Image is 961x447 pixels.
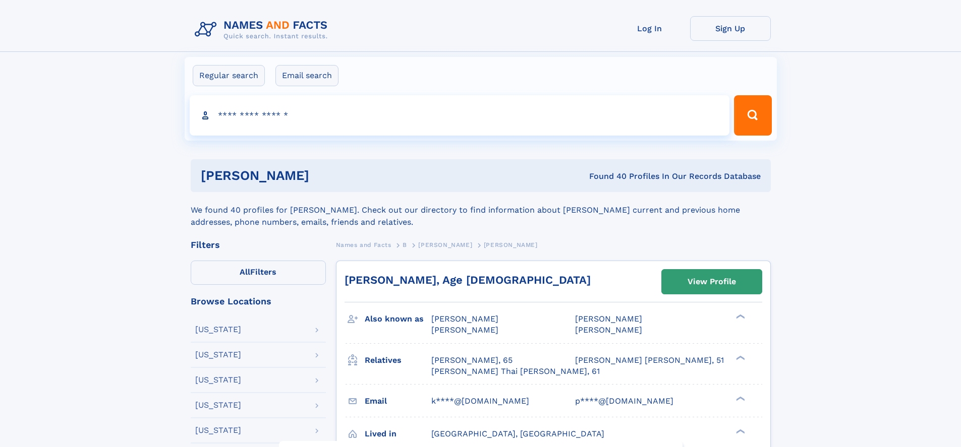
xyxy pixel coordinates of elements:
[365,310,431,328] h3: Also known as
[449,171,761,182] div: Found 40 Profiles In Our Records Database
[733,313,746,320] div: ❯
[195,376,241,384] div: [US_STATE]
[191,16,336,43] img: Logo Names and Facts
[575,355,724,366] a: [PERSON_NAME] [PERSON_NAME], 51
[484,241,538,248] span: [PERSON_NAME]
[734,95,771,136] button: Search Button
[275,65,338,86] label: Email search
[193,65,265,86] label: Regular search
[336,238,391,251] a: Names and Facts
[365,352,431,369] h3: Relatives
[191,261,326,285] label: Filters
[575,314,642,324] span: [PERSON_NAME]
[733,428,746,434] div: ❯
[190,95,730,136] input: search input
[609,16,690,41] a: Log In
[431,366,600,377] a: [PERSON_NAME] Thai [PERSON_NAME], 61
[365,425,431,442] h3: Lived in
[431,355,513,366] a: [PERSON_NAME], 65
[418,238,472,251] a: [PERSON_NAME]
[431,325,498,335] span: [PERSON_NAME]
[191,297,326,306] div: Browse Locations
[191,192,771,228] div: We found 40 profiles for [PERSON_NAME]. Check out our directory to find information about [PERSON...
[688,270,736,293] div: View Profile
[403,238,407,251] a: B
[195,401,241,409] div: [US_STATE]
[365,393,431,410] h3: Email
[733,395,746,402] div: ❯
[733,354,746,361] div: ❯
[575,325,642,335] span: [PERSON_NAME]
[240,267,250,277] span: All
[345,274,591,286] a: [PERSON_NAME], Age [DEMOGRAPHIC_DATA]
[431,429,604,438] span: [GEOGRAPHIC_DATA], [GEOGRAPHIC_DATA]
[195,426,241,434] div: [US_STATE]
[195,351,241,359] div: [US_STATE]
[201,169,449,182] h1: [PERSON_NAME]
[195,326,241,334] div: [US_STATE]
[431,314,498,324] span: [PERSON_NAME]
[690,16,771,41] a: Sign Up
[662,270,762,294] a: View Profile
[418,241,472,248] span: [PERSON_NAME]
[191,240,326,249] div: Filters
[403,241,407,248] span: B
